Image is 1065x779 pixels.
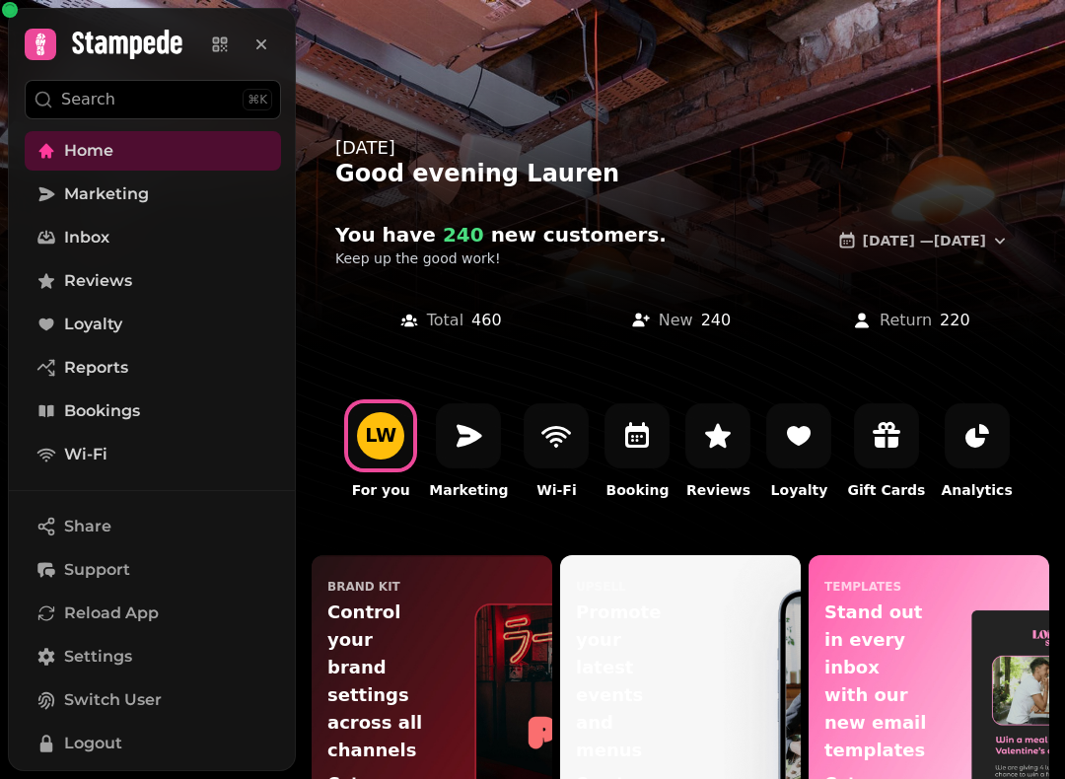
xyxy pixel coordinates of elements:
p: Reviews [686,480,750,500]
p: Brand Kit [327,579,400,595]
p: Analytics [941,480,1012,500]
p: Search [61,88,115,111]
span: Logout [64,732,122,755]
p: Keep up the good work! [335,248,814,268]
p: Control your brand settings across all channels [327,599,432,764]
span: Home [64,139,113,163]
p: For you [352,480,410,500]
span: Loyalty [64,313,122,336]
p: Loyalty [771,480,828,500]
p: Gift Cards [847,480,925,500]
p: Wi-Fi [536,480,576,500]
a: Loyalty [25,305,281,344]
button: Share [25,507,281,546]
div: L W [365,426,396,445]
p: Promote your latest events and menus [576,599,680,764]
a: Inbox [25,218,281,257]
div: [DATE] [335,134,1026,162]
span: Wi-Fi [64,443,107,466]
span: Reload App [64,602,159,625]
button: Switch User [25,680,281,720]
span: Settings [64,645,132,669]
p: Stand out in every inbox with our new email templates [824,599,929,764]
button: [DATE] —[DATE] [821,221,1026,260]
h2: You have new customer s . [335,221,714,248]
p: Marketing [429,480,508,500]
p: upsell [576,579,626,595]
span: 240 [436,223,484,247]
a: Marketing [25,175,281,214]
a: Wi-Fi [25,435,281,474]
a: Bookings [25,391,281,431]
span: Bookings [64,399,140,423]
a: Home [25,131,281,171]
span: Support [64,558,130,582]
button: Reload App [25,594,281,633]
span: Reports [64,356,128,380]
p: Booking [605,480,669,500]
span: Share [64,515,111,538]
a: Reports [25,348,281,388]
div: ⌘K [243,89,272,110]
span: [DATE] — [DATE] [863,234,986,248]
span: Switch User [64,688,162,712]
p: templates [824,579,901,595]
a: Settings [25,637,281,676]
span: Reviews [64,269,132,293]
button: Support [25,550,281,590]
span: Marketing [64,182,149,206]
button: Search⌘K [25,80,281,119]
button: Logout [25,724,281,763]
div: Good evening Lauren [335,158,1026,189]
a: Reviews [25,261,281,301]
span: Inbox [64,226,109,249]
